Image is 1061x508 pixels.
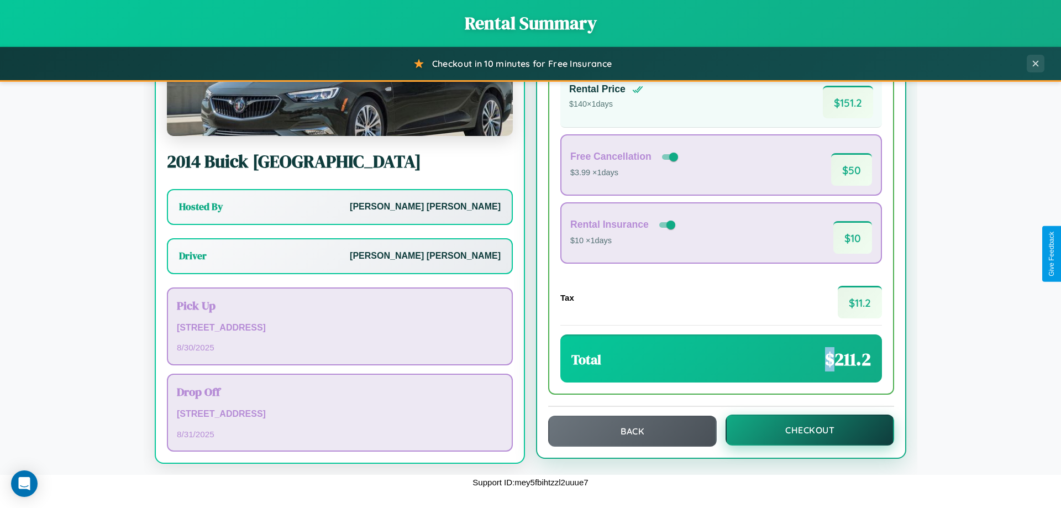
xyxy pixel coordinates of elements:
h2: 2014 Buick [GEOGRAPHIC_DATA] [167,149,513,174]
p: [STREET_ADDRESS] [177,406,503,422]
h3: Driver [179,249,207,263]
p: $3.99 × 1 days [570,166,680,180]
span: $ 151.2 [823,86,873,118]
div: Give Feedback [1048,232,1055,276]
span: $ 50 [831,153,872,186]
h4: Rental Price [569,83,626,95]
h4: Free Cancellation [570,151,652,163]
p: 8 / 31 / 2025 [177,427,503,442]
span: $ 211.2 [825,347,871,371]
h3: Drop Off [177,384,503,400]
button: Back [548,416,717,447]
h4: Rental Insurance [570,219,649,231]
span: $ 11.2 [838,286,882,318]
p: $ 140 × 1 days [569,97,643,112]
h1: Rental Summary [11,11,1050,35]
span: Checkout in 10 minutes for Free Insurance [432,58,612,69]
p: 8 / 30 / 2025 [177,340,503,355]
p: [PERSON_NAME] [PERSON_NAME] [350,199,501,215]
p: Support ID: mey5fbihtzzl2uuue7 [472,475,588,490]
p: $10 × 1 days [570,234,677,248]
h3: Total [571,350,601,369]
p: [STREET_ADDRESS] [177,320,503,336]
h3: Hosted By [179,200,223,213]
h3: Pick Up [177,297,503,313]
button: Checkout [726,415,894,446]
p: [PERSON_NAME] [PERSON_NAME] [350,248,501,264]
div: Open Intercom Messenger [11,470,38,497]
h4: Tax [560,293,574,302]
span: $ 10 [833,221,872,254]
